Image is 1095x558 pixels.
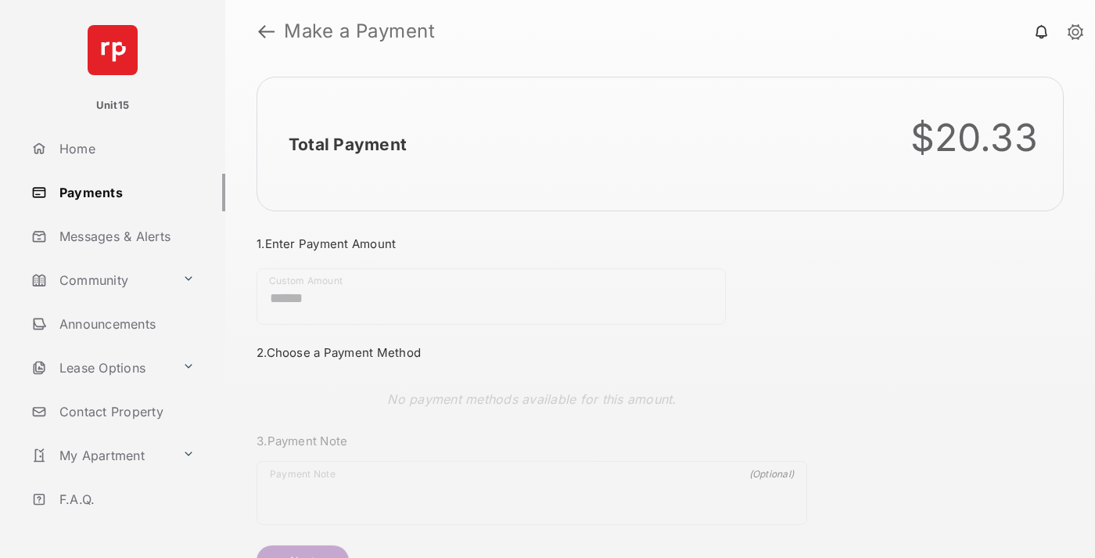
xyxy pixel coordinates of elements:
[25,305,225,343] a: Announcements
[25,261,176,299] a: Community
[25,481,225,518] a: F.A.Q.
[25,130,225,167] a: Home
[289,135,407,154] h2: Total Payment
[88,25,138,75] img: svg+xml;base64,PHN2ZyB4bWxucz0iaHR0cDovL3d3dy53My5vcmcvMjAwMC9zdmciIHdpZHRoPSI2NCIgaGVpZ2h0PSI2NC...
[25,393,225,430] a: Contact Property
[257,236,807,251] h3: 1. Enter Payment Amount
[284,22,435,41] strong: Make a Payment
[257,434,807,448] h3: 3. Payment Note
[910,115,1039,160] div: $20.33
[96,98,130,113] p: Unit15
[25,218,225,255] a: Messages & Alerts
[25,174,225,211] a: Payments
[25,349,176,387] a: Lease Options
[257,345,807,360] h3: 2. Choose a Payment Method
[25,437,176,474] a: My Apartment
